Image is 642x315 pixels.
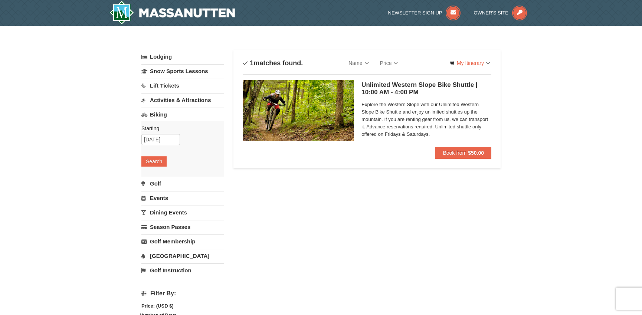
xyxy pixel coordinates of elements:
[468,150,484,156] strong: $50.00
[141,108,224,121] a: Biking
[109,1,235,24] img: Massanutten Resort Logo
[109,1,235,24] a: Massanutten Resort
[141,191,224,205] a: Events
[474,10,509,16] span: Owner's Site
[243,80,354,141] img: 6619923-18-e7349e5b.jpg
[474,10,527,16] a: Owner's Site
[361,101,491,138] span: Explore the Western Slope with our Unlimited Western Slope Bike Shuttle and enjoy unlimited shutt...
[361,81,491,96] h5: Unlimited Western Slope Bike Shuttle | 10:00 AM - 4:00 PM
[141,93,224,107] a: Activities & Attractions
[141,303,174,309] strong: Price: (USD $)
[141,234,224,248] a: Golf Membership
[141,125,219,132] label: Starting
[141,290,224,297] h4: Filter By:
[443,150,466,156] span: Book from
[388,10,461,16] a: Newsletter Sign Up
[374,56,404,70] a: Price
[141,79,224,92] a: Lift Tickets
[141,64,224,78] a: Snow Sports Lessons
[435,147,491,159] button: Book from $50.00
[141,220,224,234] a: Season Passes
[445,58,495,69] a: My Itinerary
[141,156,167,167] button: Search
[141,177,224,190] a: Golf
[343,56,374,70] a: Name
[388,10,442,16] span: Newsletter Sign Up
[141,263,224,277] a: Golf Instruction
[141,249,224,263] a: [GEOGRAPHIC_DATA]
[141,50,224,63] a: Lodging
[141,206,224,219] a: Dining Events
